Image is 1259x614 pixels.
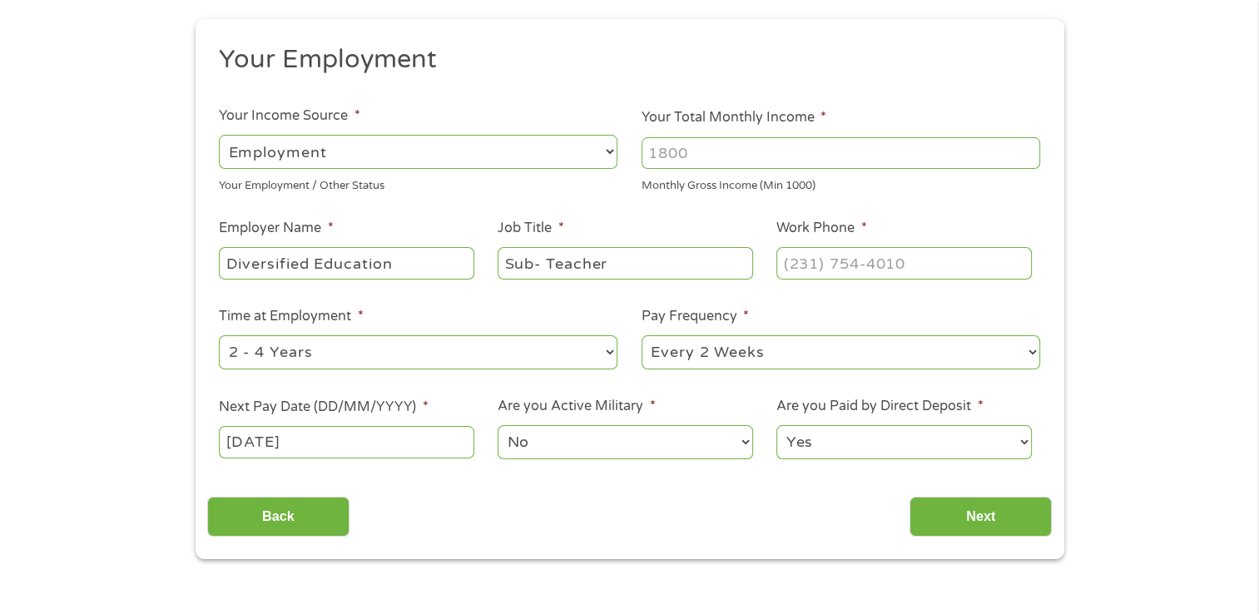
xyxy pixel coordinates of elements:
[776,220,866,237] label: Work Phone
[910,497,1052,537] input: Next
[776,398,983,415] label: Are you Paid by Direct Deposit
[219,220,333,237] label: Employer Name
[219,43,1028,77] h2: Your Employment
[219,247,473,279] input: Walmart
[642,137,1040,169] input: 1800
[498,247,752,279] input: Cashier
[219,426,473,458] input: Use the arrow keys to pick a date
[219,172,617,195] div: Your Employment / Other Status
[219,308,363,325] label: Time at Employment
[776,247,1031,279] input: (231) 754-4010
[642,172,1040,195] div: Monthly Gross Income (Min 1000)
[207,497,349,537] input: Back
[498,220,563,237] label: Job Title
[498,398,655,415] label: Are you Active Military
[219,107,359,125] label: Your Income Source
[642,308,749,325] label: Pay Frequency
[642,109,826,126] label: Your Total Monthly Income
[219,399,428,416] label: Next Pay Date (DD/MM/YYYY)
